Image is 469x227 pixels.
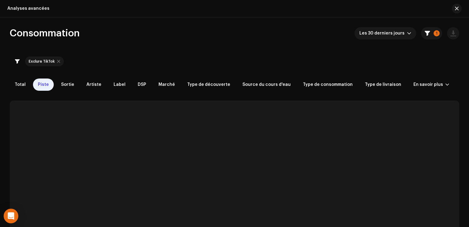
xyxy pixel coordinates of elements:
[359,27,407,39] span: Les 30 derniers jours
[365,82,401,87] span: Type de livraison
[158,82,175,87] span: Marché
[434,30,440,36] p-badge: 1
[421,27,442,39] button: 1
[242,82,291,87] span: Source du cours d'eau
[4,209,18,223] div: Open Intercom Messenger
[114,82,125,87] span: Label
[413,82,443,87] div: En savoir plus
[407,27,411,39] div: dropdown trigger
[187,82,230,87] span: Type de découverte
[138,82,146,87] span: DSP
[303,82,353,87] span: Type de consommation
